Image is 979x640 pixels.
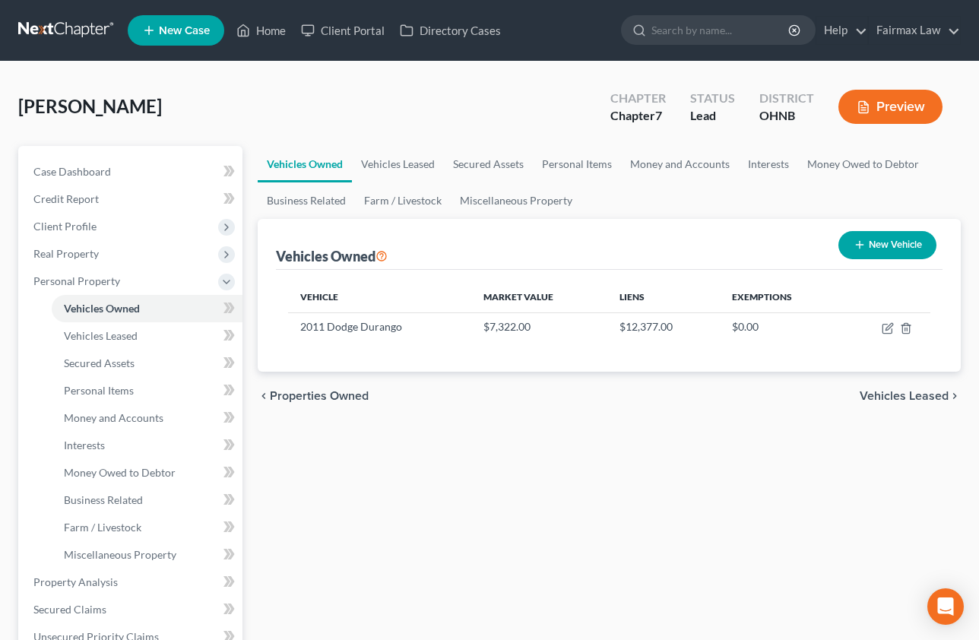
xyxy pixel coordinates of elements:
a: Property Analysis [21,569,242,596]
a: Interests [739,146,798,182]
button: New Vehicle [838,231,936,259]
a: Credit Report [21,185,242,213]
th: Vehicle [288,282,471,312]
button: Preview [838,90,943,124]
a: Vehicles Owned [258,146,352,182]
span: Personal Property [33,274,120,287]
td: $7,322.00 [471,312,608,341]
a: Home [229,17,293,44]
span: Money and Accounts [64,411,163,424]
span: Secured Assets [64,356,135,369]
span: Farm / Livestock [64,521,141,534]
div: Vehicles Owned [276,247,388,265]
span: Client Profile [33,220,97,233]
span: Credit Report [33,192,99,205]
span: Vehicles Leased [64,329,138,342]
a: Vehicles Leased [52,322,242,350]
input: Search by name... [651,16,790,44]
td: $12,377.00 [607,312,720,341]
a: Secured Assets [52,350,242,377]
span: [PERSON_NAME] [18,95,162,117]
td: 2011 Dodge Durango [288,312,471,341]
a: Help [816,17,867,44]
a: Secured Claims [21,596,242,623]
button: chevron_left Properties Owned [258,390,369,402]
a: Business Related [258,182,355,219]
a: Money Owed to Debtor [52,459,242,486]
a: Case Dashboard [21,158,242,185]
span: 7 [655,108,662,122]
span: Business Related [64,493,143,506]
span: Properties Owned [270,390,369,402]
th: Liens [607,282,720,312]
a: Vehicles Owned [52,295,242,322]
div: Chapter [610,107,666,125]
td: $0.00 [720,312,842,341]
a: Money and Accounts [621,146,739,182]
a: Money and Accounts [52,404,242,432]
a: Fairmax Law [869,17,960,44]
span: Secured Claims [33,603,106,616]
span: Money Owed to Debtor [64,466,176,479]
div: Lead [690,107,735,125]
a: Money Owed to Debtor [798,146,928,182]
i: chevron_right [949,390,961,402]
div: OHNB [759,107,814,125]
span: Personal Items [64,384,134,397]
a: Client Portal [293,17,392,44]
a: Vehicles Leased [352,146,444,182]
a: Personal Items [533,146,621,182]
a: Secured Assets [444,146,533,182]
span: Miscellaneous Property [64,548,176,561]
span: Vehicles Owned [64,302,140,315]
a: Directory Cases [392,17,509,44]
span: Interests [64,439,105,451]
span: Property Analysis [33,575,118,588]
a: Farm / Livestock [355,182,451,219]
span: Case Dashboard [33,165,111,178]
div: District [759,90,814,107]
span: New Case [159,25,210,36]
a: Miscellaneous Property [451,182,581,219]
th: Market Value [471,282,608,312]
span: Real Property [33,247,99,260]
i: chevron_left [258,390,270,402]
div: Open Intercom Messenger [927,588,964,625]
a: Interests [52,432,242,459]
div: Chapter [610,90,666,107]
th: Exemptions [720,282,842,312]
a: Business Related [52,486,242,514]
button: Vehicles Leased chevron_right [860,390,961,402]
a: Farm / Livestock [52,514,242,541]
span: Vehicles Leased [860,390,949,402]
a: Personal Items [52,377,242,404]
a: Miscellaneous Property [52,541,242,569]
div: Status [690,90,735,107]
